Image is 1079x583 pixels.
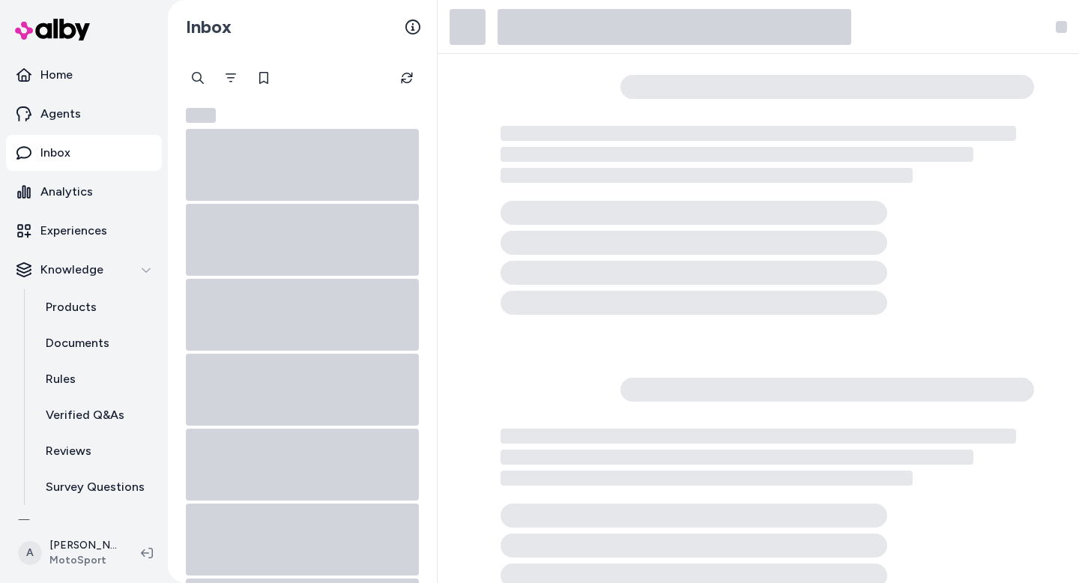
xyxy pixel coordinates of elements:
a: Reviews [31,433,162,469]
p: Verified Q&As [46,406,124,424]
p: Rules [46,370,76,388]
p: Reviews [46,442,91,460]
button: A[PERSON_NAME]MotoSport [9,529,129,577]
a: Products [31,289,162,325]
a: Documents [31,325,162,361]
span: A [18,541,42,565]
p: Home [40,66,73,84]
a: Survey Questions [31,469,162,505]
p: Experiences [40,222,107,240]
p: [PERSON_NAME] [49,538,117,553]
a: Analytics [6,174,162,210]
h2: Inbox [186,16,232,38]
a: Verified Q&As [31,397,162,433]
p: Survey Questions [46,478,145,496]
p: Knowledge [40,261,103,279]
a: Integrations [6,508,162,544]
a: Experiences [6,213,162,249]
a: Inbox [6,135,162,171]
p: Integrations [40,517,109,535]
img: alby Logo [15,19,90,40]
button: Refresh [392,63,422,93]
button: Knowledge [6,252,162,288]
p: Inbox [40,144,70,162]
p: Documents [46,334,109,352]
a: Home [6,57,162,93]
button: Filter [216,63,246,93]
p: Analytics [40,183,93,201]
p: Products [46,298,97,316]
a: Agents [6,96,162,132]
p: Agents [40,105,81,123]
span: MotoSport [49,553,117,568]
a: Rules [31,361,162,397]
